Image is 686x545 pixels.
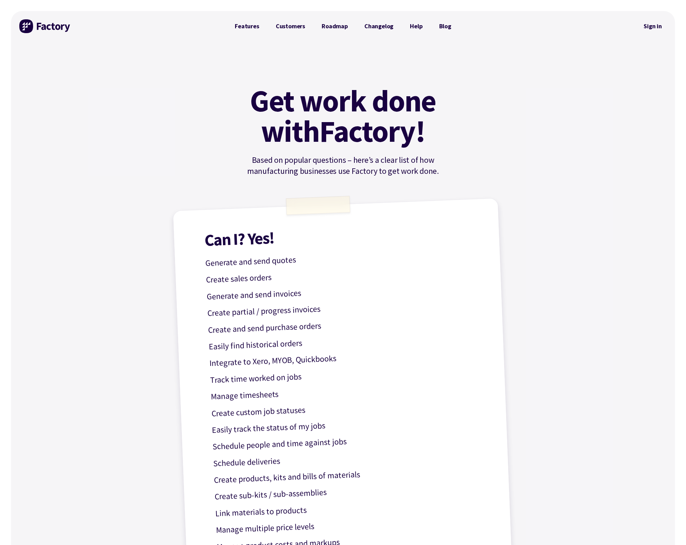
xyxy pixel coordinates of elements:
p: Generate and send invoices [206,279,482,304]
p: Create products, kits and bills of materials [214,463,489,487]
h1: Can I? Yes! [204,221,480,248]
a: Changelog [356,19,402,33]
p: Easily find historical orders [209,329,484,354]
p: Manage timesheets [211,379,486,404]
p: Create partial / progress invoices [207,296,483,320]
img: Factory [19,19,71,33]
p: Create sales orders [206,262,481,287]
a: Help [402,19,431,33]
h1: Get work done with [240,86,446,146]
p: Integrate to Xero, MYOB, Quickbooks [209,346,485,370]
p: Create and send purchase orders [208,313,483,337]
p: Create custom job statuses [211,396,486,420]
p: Link materials to products [215,496,491,520]
nav: Primary Navigation [226,19,460,33]
p: Schedule deliveries [213,446,488,470]
p: Easily track the status of my jobs [212,413,487,437]
p: Create sub-kits / sub-assemblies [214,479,490,504]
a: Roadmap [313,19,356,33]
a: Features [226,19,268,33]
nav: Secondary Navigation [639,18,667,34]
p: Manage multiple price levels [216,513,491,537]
a: Sign in [639,18,667,34]
p: Based on popular questions – here’s a clear list of how manufacturing businesses use Factory to g... [226,155,460,177]
mark: Factory! [319,116,425,146]
a: Blog [431,19,460,33]
p: Track time worked on jobs [210,363,485,387]
a: Customers [268,19,313,33]
p: Schedule people and time against jobs [212,429,488,454]
p: Generate and send quotes [205,246,481,270]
